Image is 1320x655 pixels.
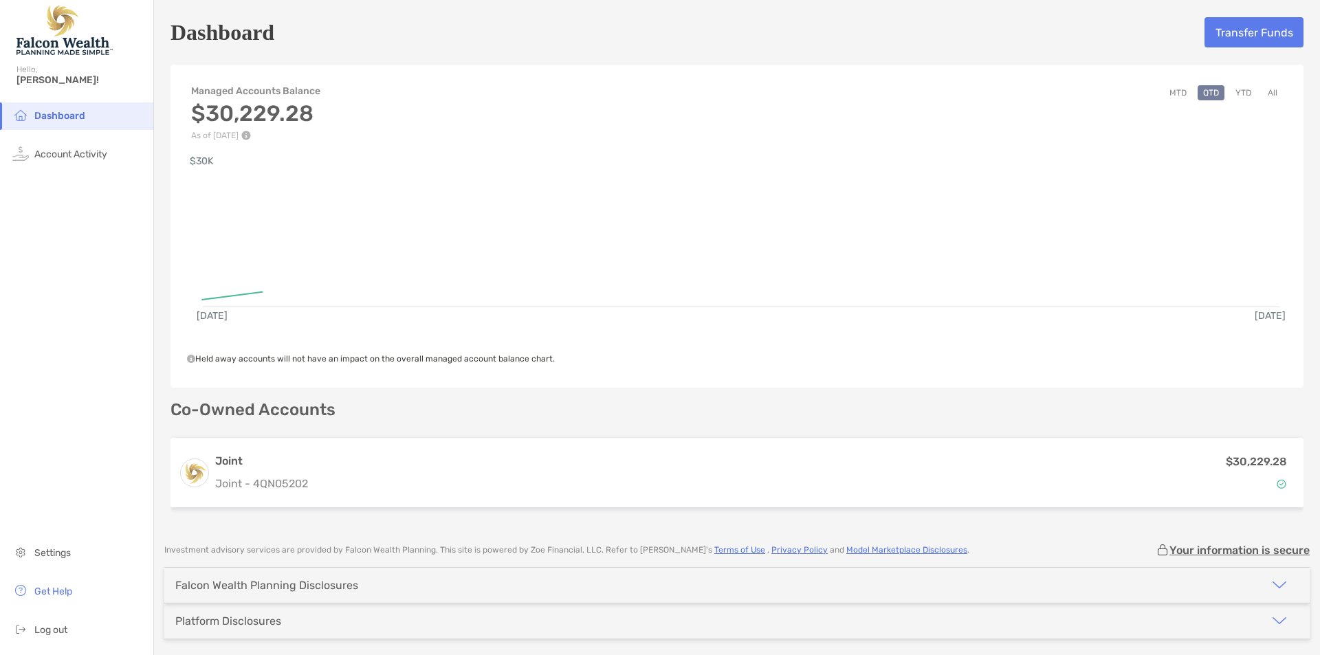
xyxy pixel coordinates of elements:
[1204,17,1303,47] button: Transfer Funds
[1271,612,1288,629] img: icon arrow
[170,16,274,48] h5: Dashboard
[191,100,320,126] h3: $30,229.28
[16,74,145,86] span: [PERSON_NAME]!
[1262,85,1283,100] button: All
[12,107,29,123] img: household icon
[1255,310,1286,322] text: [DATE]
[714,545,765,555] a: Terms of Use
[34,586,72,597] span: Get Help
[215,475,308,492] p: Joint - 4QN05202
[16,5,113,55] img: Falcon Wealth Planning Logo
[1271,577,1288,593] img: icon arrow
[12,544,29,560] img: settings icon
[190,155,214,167] text: $30K
[34,547,71,559] span: Settings
[241,131,251,140] img: Performance Info
[12,582,29,599] img: get-help icon
[1198,85,1224,100] button: QTD
[771,545,828,555] a: Privacy Policy
[34,148,107,160] span: Account Activity
[191,131,320,140] p: As of [DATE]
[175,614,281,628] div: Platform Disclosures
[164,545,969,555] p: Investment advisory services are provided by Falcon Wealth Planning . This site is powered by Zoe...
[197,310,228,322] text: [DATE]
[175,579,358,592] div: Falcon Wealth Planning Disclosures
[170,401,1303,419] p: Co-Owned Accounts
[181,459,208,487] img: logo account
[187,354,555,364] span: Held away accounts will not have an impact on the overall managed account balance chart.
[34,110,85,122] span: Dashboard
[1230,85,1257,100] button: YTD
[1164,85,1192,100] button: MTD
[846,545,967,555] a: Model Marketplace Disclosures
[191,85,320,97] h4: Managed Accounts Balance
[12,145,29,162] img: activity icon
[34,624,67,636] span: Log out
[12,621,29,637] img: logout icon
[215,453,308,469] h3: Joint
[1169,544,1310,557] p: Your information is secure
[1277,479,1286,489] img: Account Status icon
[1226,453,1287,470] p: $30,229.28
